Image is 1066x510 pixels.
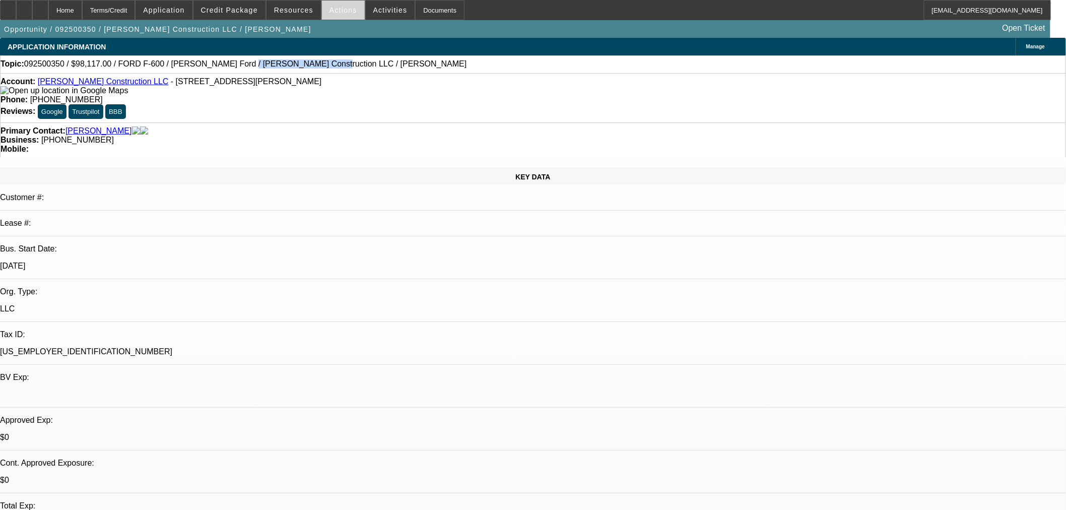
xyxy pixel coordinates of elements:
span: KEY DATA [515,173,550,181]
span: [PHONE_NUMBER] [30,95,103,104]
button: Credit Package [193,1,265,20]
span: - [STREET_ADDRESS][PERSON_NAME] [171,77,322,86]
span: [PHONE_NUMBER] [41,136,114,144]
strong: Reviews: [1,107,35,115]
a: Open Ticket [998,20,1049,37]
button: Actions [322,1,365,20]
strong: Business: [1,136,39,144]
button: Resources [266,1,321,20]
span: Application [143,6,184,14]
button: Trustpilot [69,104,103,119]
button: BBB [105,104,126,119]
strong: Primary Contact: [1,126,65,136]
img: facebook-icon.png [132,126,140,136]
span: Activities [373,6,408,14]
strong: Phone: [1,95,28,104]
strong: Mobile: [1,145,29,153]
strong: Account: [1,77,35,86]
span: APPLICATION INFORMATION [8,43,106,51]
button: Activities [366,1,415,20]
span: Credit Package [201,6,258,14]
a: [PERSON_NAME] Construction LLC [38,77,169,86]
strong: Topic: [1,59,24,69]
span: Resources [274,6,313,14]
button: Google [38,104,66,119]
button: Application [136,1,192,20]
span: Opportunity / 092500350 / [PERSON_NAME] Construction LLC / [PERSON_NAME] [4,25,311,33]
img: Open up location in Google Maps [1,86,128,95]
a: [PERSON_NAME] [65,126,132,136]
span: Manage [1026,44,1045,49]
span: 092500350 / $98,117.00 / FORD F-600 / [PERSON_NAME] Ford / [PERSON_NAME] Construction LLC / [PERS... [24,59,467,69]
a: View Google Maps [1,86,128,95]
span: Actions [329,6,357,14]
img: linkedin-icon.png [140,126,148,136]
